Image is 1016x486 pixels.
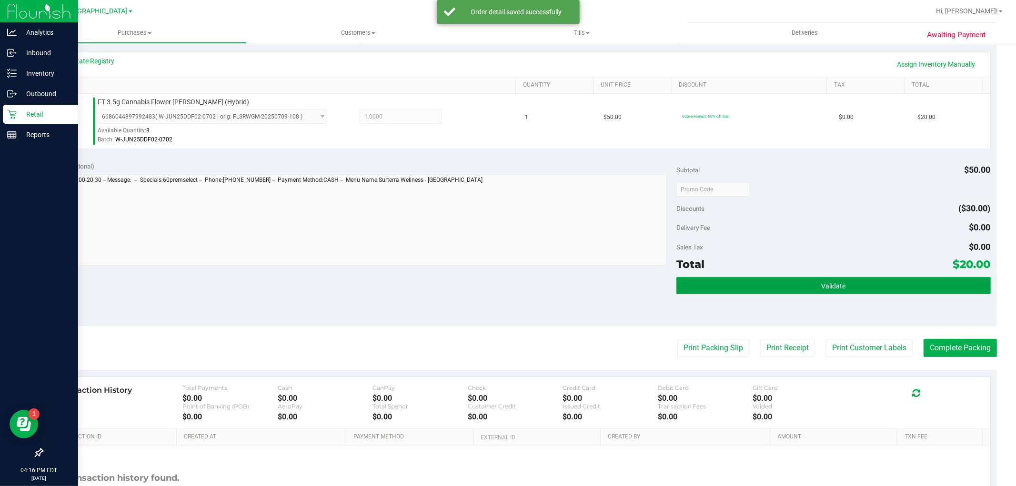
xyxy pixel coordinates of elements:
inline-svg: Inventory [7,69,17,78]
div: Transaction Fees [658,403,753,410]
div: CanPay [372,384,467,391]
div: $0.00 [658,412,753,421]
div: $0.00 [278,394,372,403]
span: Purchases [23,29,246,37]
div: $0.00 [753,394,847,403]
a: Total [912,81,979,89]
span: FT 3.5g Cannabis Flower [PERSON_NAME] (Hybrid) [98,98,249,107]
div: Order detail saved successfully [461,7,573,17]
div: Credit Card [563,384,657,391]
span: $0.00 [969,222,991,232]
p: Retail [17,109,74,120]
span: Batch: [98,136,114,143]
a: Purchases [23,23,246,43]
a: Deliveries [693,23,916,43]
iframe: Resource center [10,410,38,438]
div: $0.00 [182,394,277,403]
span: Customers [247,29,469,37]
span: Total [676,258,704,271]
div: $0.00 [753,412,847,421]
iframe: Resource center unread badge [28,408,40,420]
span: 60premselect: 60% off line [682,114,728,119]
div: Check [468,384,563,391]
inline-svg: Analytics [7,28,17,37]
div: $0.00 [468,412,563,421]
div: $0.00 [372,394,467,403]
a: Discount [679,81,823,89]
p: Inbound [17,47,74,59]
div: Issued Credit [563,403,657,410]
a: Assign Inventory Manually [891,56,982,72]
a: Transaction ID [56,433,173,441]
inline-svg: Reports [7,130,17,139]
span: W-JUN25DDF02-0702 [115,136,172,143]
span: [GEOGRAPHIC_DATA] [62,7,128,15]
a: Payment Method [353,433,470,441]
div: Total Payments [182,384,277,391]
a: Created At [184,433,342,441]
span: $0.00 [839,113,854,122]
div: $0.00 [468,394,563,403]
div: Customer Credit [468,403,563,410]
div: Point of Banking (POB) [182,403,277,410]
a: View State Registry [58,56,115,66]
span: Awaiting Payment [927,30,986,40]
span: $50.00 [965,165,991,175]
div: $0.00 [278,412,372,421]
span: Hi, [PERSON_NAME]! [936,7,998,15]
span: Subtotal [676,166,700,174]
button: Complete Packing [924,339,997,357]
span: Validate [821,282,845,290]
span: Discounts [676,200,704,217]
div: $0.00 [563,394,657,403]
span: $20.00 [917,113,936,122]
a: SKU [56,81,512,89]
div: $0.00 [658,394,753,403]
inline-svg: Outbound [7,89,17,99]
span: $50.00 [604,113,622,122]
span: Deliveries [779,29,831,37]
a: Created By [608,433,766,441]
button: Print Receipt [760,339,815,357]
inline-svg: Retail [7,109,17,119]
span: $20.00 [953,258,991,271]
div: $0.00 [563,412,657,421]
p: [DATE] [4,475,74,482]
span: $0.00 [969,242,991,252]
a: Customers [246,23,470,43]
span: Delivery Fee [676,224,710,231]
div: Voided [753,403,847,410]
a: Tax [834,81,901,89]
a: Quantity [523,81,590,89]
div: Cash [278,384,372,391]
a: Amount [778,433,894,441]
p: Analytics [17,27,74,38]
a: Tills [470,23,693,43]
a: Unit Price [601,81,668,89]
span: Tills [470,29,693,37]
div: Gift Card [753,384,847,391]
p: 04:16 PM EDT [4,466,74,475]
button: Print Packing Slip [677,339,749,357]
p: Inventory [17,68,74,79]
span: Sales Tax [676,243,703,251]
th: External ID [473,429,600,446]
div: $0.00 [182,412,277,421]
div: $0.00 [372,412,467,421]
span: 8 [146,127,150,134]
p: Outbound [17,88,74,99]
div: Debit Card [658,384,753,391]
span: 1 [525,113,529,122]
span: ($30.00) [959,203,991,213]
a: Txn Fee [905,433,979,441]
input: Promo Code [676,182,750,197]
div: Total Spendr [372,403,467,410]
div: Available Quantity: [98,124,339,142]
p: Reports [17,129,74,140]
div: AeroPay [278,403,372,410]
button: Validate [676,277,990,294]
inline-svg: Inbound [7,48,17,58]
button: Print Customer Labels [826,339,913,357]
